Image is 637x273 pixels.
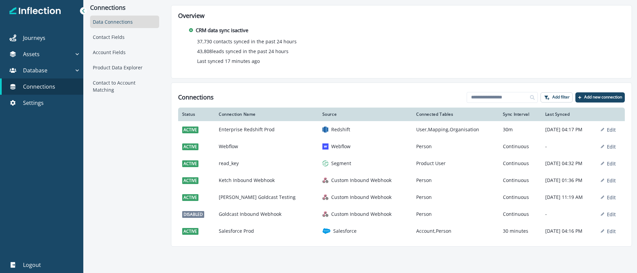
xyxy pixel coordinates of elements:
div: Status [182,112,211,117]
div: Data Connections [90,16,159,28]
p: Database [23,66,47,74]
button: Edit [601,228,616,234]
span: active [182,228,198,235]
img: salesforce [322,227,331,235]
p: Redshift [331,126,350,133]
h2: Overview [178,12,625,20]
p: [DATE] 04:32 PM [545,160,593,167]
span: active [182,160,198,167]
button: Edit [601,177,616,184]
a: activeEnterprise Redshift ProdredshiftRedshiftUser,Mapping,Organisation30m[DATE] 04:17 PMEdit [178,121,625,138]
td: Person [412,172,499,189]
p: [DATE] 11:19 AM [545,194,593,201]
p: Edit [607,143,616,150]
button: Edit [601,211,616,218]
td: User,Mapping,Organisation [412,121,499,138]
p: Connections [90,4,159,12]
p: Custom Inbound Webhook [331,211,391,218]
span: disabled [182,211,204,218]
td: Person [412,138,499,155]
img: segment [322,160,328,166]
button: Add new connection [575,92,625,103]
td: Person [412,189,499,206]
a: activeWebflowwebflowWebflowPersonContinuous-Edit [178,138,625,155]
p: Custom Inbound Webhook [331,177,391,184]
a: activeSalesforce ProdsalesforceSalesforceAccount,Person30 minutes[DATE] 04:16 PMEdit [178,223,625,240]
p: Edit [607,228,616,234]
img: generic inbound webhook [322,177,328,183]
img: generic inbound webhook [322,194,328,200]
p: - [545,143,593,150]
p: Journeys [23,34,45,42]
span: active [182,194,198,201]
div: Sync Interval [503,112,537,117]
div: Connected Tables [416,112,495,117]
img: webflow [322,143,328,150]
td: Goldcast Inbound Webhook [215,206,318,223]
p: Segment [331,160,351,167]
p: Assets [23,50,40,58]
p: Settings [23,99,44,107]
a: activeKetch Inbound Webhookgeneric inbound webhookCustom Inbound WebhookPersonContinuous[DATE] 01... [178,172,625,189]
p: Edit [607,211,616,218]
button: Add filter [540,92,573,103]
div: Connection Name [219,112,314,117]
p: Edit [607,160,616,167]
td: Continuous [499,206,541,223]
button: Edit [601,160,616,167]
span: active [182,143,198,150]
button: Edit [601,127,616,133]
div: Contact Fields [90,31,159,43]
td: Continuous [499,189,541,206]
td: Continuous [499,138,541,155]
div: Last Synced [545,112,593,117]
p: - [545,211,593,218]
img: redshift [322,127,328,133]
span: active [182,127,198,133]
td: Account,Person [412,223,499,240]
p: Logout [23,261,41,269]
td: Webflow [215,138,318,155]
p: 37,730 contacts synced in the past 24 hours [197,38,297,45]
p: Edit [607,194,616,201]
p: [DATE] 04:17 PM [545,126,593,133]
td: read_key [215,155,318,172]
p: Salesforce [333,228,357,234]
p: Edit [607,127,616,133]
td: 30m [499,121,541,138]
h1: Connections [178,94,214,101]
p: Last synced 17 minutes ago [197,58,260,65]
a: active[PERSON_NAME] Goldcast Testinggeneric inbound webhookCustom Inbound WebhookPersonContinuous... [178,189,625,206]
p: 43,808 leads synced in the past 24 hours [197,48,289,55]
td: Continuous [499,155,541,172]
div: Product Data Explorer [90,61,159,74]
p: Webflow [331,143,351,150]
td: Ketch Inbound Webhook [215,172,318,189]
div: Account Fields [90,46,159,59]
td: [PERSON_NAME] Goldcast Testing [215,189,318,206]
td: Person [412,206,499,223]
img: Inflection [9,6,61,16]
p: [DATE] 04:16 PM [545,228,593,234]
td: Product User [412,155,499,172]
p: Edit [607,177,616,184]
td: Enterprise Redshift Prod [215,121,318,138]
p: Add new connection [584,95,622,99]
div: Source [322,112,408,117]
div: Contact to Account Matching [90,76,159,96]
p: [DATE] 01:36 PM [545,177,593,184]
td: 30 minutes [499,223,541,240]
span: active [182,177,198,184]
p: Connections [23,83,55,91]
p: CRM data sync is active [196,26,248,34]
td: Continuous [499,172,541,189]
a: disabledGoldcast Inbound Webhookgeneric inbound webhookCustom Inbound WebhookPersonContinuous-Edit [178,206,625,223]
a: activeread_keysegmentSegmentProduct UserContinuous[DATE] 04:32 PMEdit [178,155,625,172]
img: generic inbound webhook [322,211,328,217]
button: Edit [601,143,616,150]
p: Custom Inbound Webhook [331,194,391,201]
button: Edit [601,194,616,201]
p: Add filter [552,95,570,99]
td: Salesforce Prod [215,223,318,240]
